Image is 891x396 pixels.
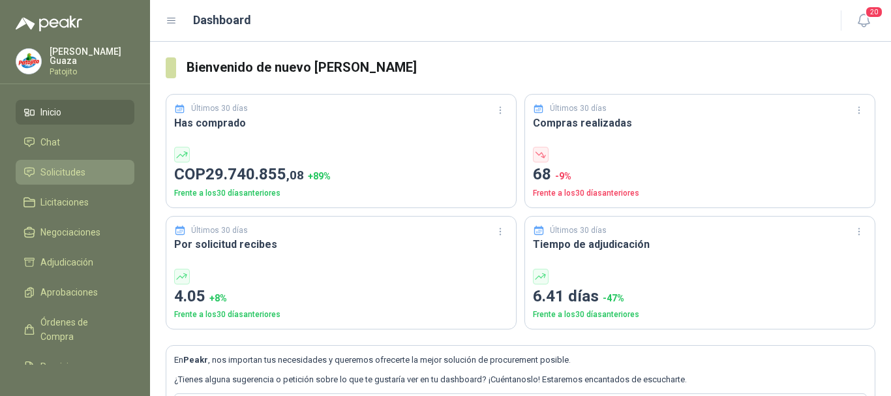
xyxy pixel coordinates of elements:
p: [PERSON_NAME] Guaza [50,47,134,65]
a: Chat [16,130,134,155]
p: Frente a los 30 días anteriores [533,187,867,200]
a: Negociaciones [16,220,134,245]
span: + 8 % [209,293,227,303]
p: En , nos importan tus necesidades y queremos ofrecerte la mejor solución de procurement posible. [174,354,867,367]
span: Negociaciones [40,225,100,239]
h3: Tiempo de adjudicación [533,236,867,252]
p: Frente a los 30 días anteriores [174,187,508,200]
b: Peakr [183,355,208,365]
a: Licitaciones [16,190,134,215]
button: 20 [852,9,875,33]
p: 68 [533,162,867,187]
h3: Has comprado [174,115,508,131]
span: 20 [865,6,883,18]
a: Remisiones [16,354,134,379]
span: Licitaciones [40,195,89,209]
span: Solicitudes [40,165,85,179]
span: -47 % [603,293,624,303]
p: ¿Tienes alguna sugerencia o petición sobre lo que te gustaría ver en tu dashboard? ¡Cuéntanoslo! ... [174,373,867,386]
h3: Bienvenido de nuevo [PERSON_NAME] [187,57,875,78]
span: Chat [40,135,60,149]
h1: Dashboard [193,11,251,29]
p: 6.41 días [533,284,867,309]
p: Patojito [50,68,134,76]
p: Últimos 30 días [550,224,607,237]
a: Solicitudes [16,160,134,185]
a: Inicio [16,100,134,125]
p: Frente a los 30 días anteriores [533,309,867,321]
span: Adjudicación [40,255,93,269]
img: Logo peakr [16,16,82,31]
span: Inicio [40,105,61,119]
p: Frente a los 30 días anteriores [174,309,508,321]
p: Últimos 30 días [191,224,248,237]
h3: Compras realizadas [533,115,867,131]
p: Últimos 30 días [191,102,248,115]
span: 29.740.855 [205,165,304,183]
span: -9 % [555,171,571,181]
a: Adjudicación [16,250,134,275]
h3: Por solicitud recibes [174,236,508,252]
p: 4.05 [174,284,508,309]
p: COP [174,162,508,187]
a: Aprobaciones [16,280,134,305]
span: ,08 [286,168,304,183]
span: Aprobaciones [40,285,98,299]
span: Remisiones [40,359,89,374]
span: Órdenes de Compra [40,315,122,344]
img: Company Logo [16,49,41,74]
span: + 89 % [308,171,331,181]
a: Órdenes de Compra [16,310,134,349]
p: Últimos 30 días [550,102,607,115]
